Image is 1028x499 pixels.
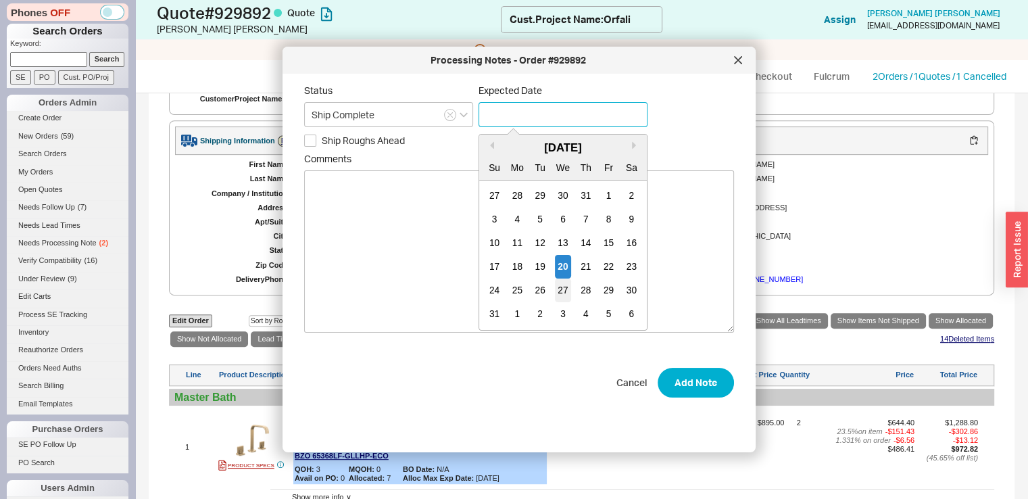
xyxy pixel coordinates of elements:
[295,474,349,483] span: 0
[174,391,989,404] div: Master Bath
[278,135,297,147] a: Edit
[714,232,975,241] div: [GEOGRAPHIC_DATA]
[403,465,435,473] b: BO Date:
[509,184,525,208] div: day-28
[295,465,349,474] span: 3
[951,445,978,453] span: $972.82
[714,189,975,198] div: N/A
[824,13,856,26] button: Assign
[197,95,285,103] span: Customer Project Name :
[169,314,212,327] a: Edit Order
[601,184,617,208] div: day-1
[601,208,617,231] div: day-8
[532,208,548,231] div: day-5
[7,379,128,393] a: Search Billing
[601,156,617,180] div: Fr
[873,70,1006,82] a: 2Orders /1Quotes /1 Cancelled
[18,132,58,140] span: New Orders
[509,208,525,231] div: day-4
[89,52,125,66] input: Search
[867,9,1000,18] a: [PERSON_NAME] [PERSON_NAME]
[185,443,216,452] div: 1
[487,208,503,231] div: day-3
[322,134,405,147] span: Ship Roughs Ahead
[656,45,689,55] button: Update
[867,21,1000,30] div: [EMAIL_ADDRESS][DOMAIN_NAME]
[84,256,98,264] span: ( 16 )
[940,335,994,343] a: 14Deleted Items
[532,302,548,326] div: day-2
[779,371,810,379] div: Quantity
[555,302,571,326] div: day-3
[887,445,914,453] span: $486.41
[200,137,275,145] div: Shipping Information
[58,70,114,85] input: Cust. PO/Proj
[658,368,734,398] button: Add Note
[916,371,977,379] div: Total Price
[304,153,734,165] span: Comments
[509,255,525,279] div: day-18
[578,255,594,279] div: day-21
[7,129,128,143] a: New Orders(59)
[487,184,503,208] div: day-27
[7,218,128,233] a: Needs Lead Times
[18,256,82,264] span: Verify Compatibility
[304,135,316,147] input: Ship Roughs Ahead
[403,474,474,482] b: Alloc Max Exp Date:
[578,231,594,255] div: day-14
[532,255,548,279] div: day-19
[18,310,87,318] span: Process SE Tracking
[349,474,403,483] span: 7
[349,465,374,473] b: MQOH:
[714,261,975,270] div: 11229
[7,95,128,111] div: Orders Admin
[403,465,484,474] span: N/A
[945,419,978,427] span: $1,288.80
[555,184,571,208] div: day-30
[7,254,128,268] a: Verify Compatibility(16)
[532,156,548,180] div: Tu
[7,325,128,339] a: Inventory
[714,160,975,169] div: [PERSON_NAME]
[487,255,503,279] div: day-17
[623,279,639,302] div: day-30
[7,480,128,496] div: Users Admin
[7,147,128,161] a: Search Orders
[509,279,525,302] div: day-25
[578,208,594,231] div: day-7
[675,375,717,391] span: Add Note
[189,275,290,284] div: Delivery Phone:
[555,255,571,279] div: day-20
[616,376,647,389] span: Cancel
[189,232,290,241] div: City:
[7,24,128,39] h1: Search Orders
[532,231,548,255] div: day-12
[743,371,777,379] div: List Price
[510,12,631,26] div: Cust. Project Name : Orfali
[7,421,128,437] div: Purchase Orders
[186,371,216,379] div: Line
[532,184,548,208] div: day-29
[287,7,315,18] span: Quote
[236,423,269,456] img: 65368LF-GLLHP-ECO_HK5367-GL_CONFIG_vwbunj
[78,203,87,211] span: ( 7 )
[601,302,617,326] div: day-5
[18,239,97,247] span: Needs Processing Note
[623,231,639,255] div: day-16
[578,184,594,208] div: day-31
[189,261,290,270] div: Zip Code:
[10,39,128,52] p: Keyword:
[403,474,499,483] span: [DATE]
[487,279,503,302] div: day-24
[7,111,128,125] a: Create Order
[797,419,801,485] div: 2
[7,289,128,304] a: Edit Carts
[295,452,389,460] a: BZO 65368LF-GLLHP-ECO
[929,313,993,329] a: Show Allocated
[917,454,978,462] div: ( 45.65 % off list)
[601,279,617,302] div: day-29
[949,427,978,436] span: - $302.86
[304,85,333,96] span: Status
[885,427,914,436] span: - $151.43
[7,437,128,452] a: SE PO Follow Up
